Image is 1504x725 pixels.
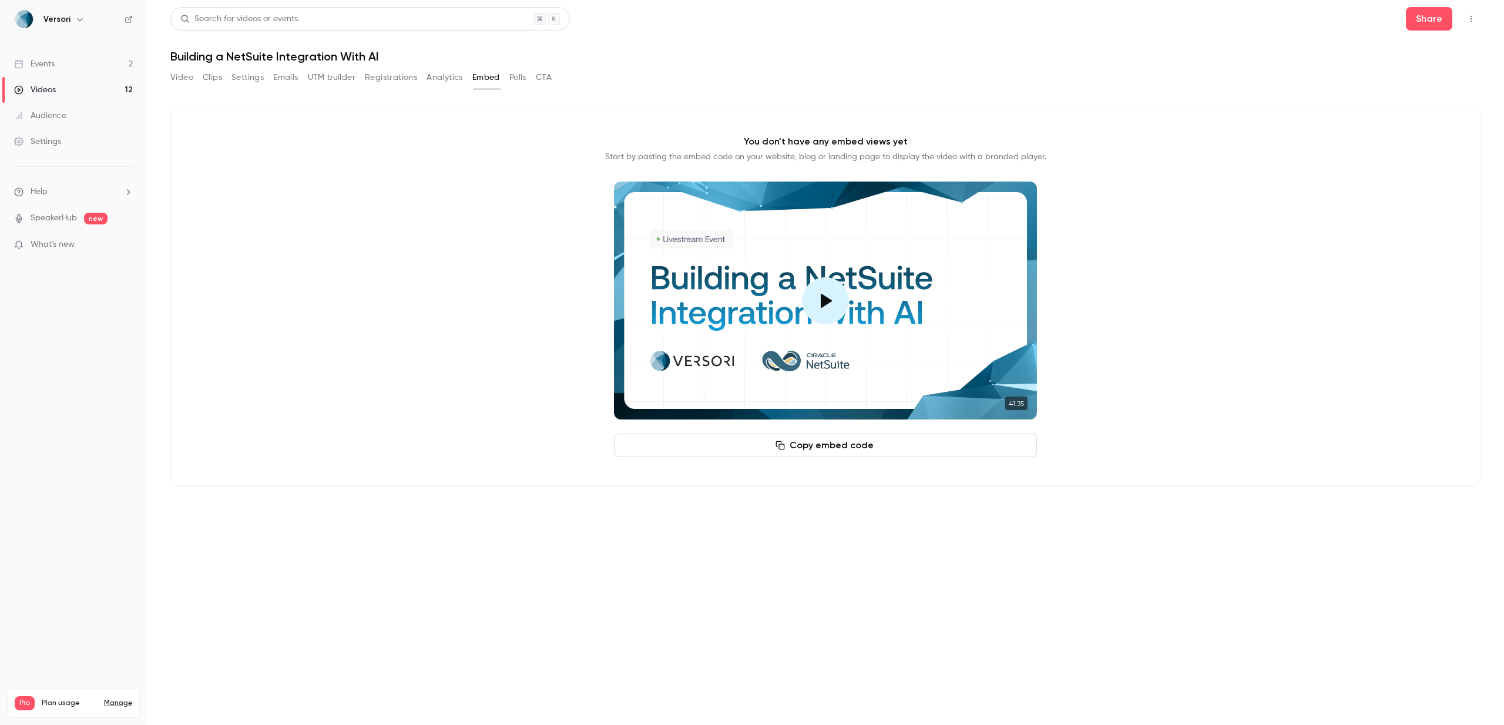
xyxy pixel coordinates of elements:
[605,151,1046,163] p: Start by pasting the embed code on your website, blog or landing page to display the video with a...
[1462,9,1480,28] button: Top Bar Actions
[1406,7,1452,31] button: Share
[14,136,61,147] div: Settings
[31,239,75,251] span: What's new
[614,434,1037,457] button: Copy embed code
[14,110,66,122] div: Audience
[31,186,48,198] span: Help
[308,68,355,87] button: UTM builder
[614,182,1037,419] section: Cover
[509,68,526,87] button: Polls
[14,84,56,96] div: Videos
[536,68,552,87] button: CTA
[170,49,1480,63] h1: Building a NetSuite Integration With AI
[170,68,193,87] button: Video
[203,68,222,87] button: Clips
[427,68,463,87] button: Analytics
[104,699,132,708] a: Manage
[43,14,70,25] h6: Versori
[273,68,298,87] button: Emails
[42,699,97,708] span: Plan usage
[84,213,108,224] span: new
[15,696,35,710] span: Pro
[231,68,264,87] button: Settings
[180,13,298,25] div: Search for videos or events
[744,135,908,149] p: You don't have any embed views yet
[802,277,849,324] button: Play video
[14,58,55,70] div: Events
[119,240,133,250] iframe: Noticeable Trigger
[14,186,133,198] li: help-dropdown-opener
[15,10,33,29] img: Versori
[472,68,500,87] button: Embed
[365,68,417,87] button: Registrations
[1005,397,1028,410] time: 41:35
[31,212,77,224] a: SpeakerHub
